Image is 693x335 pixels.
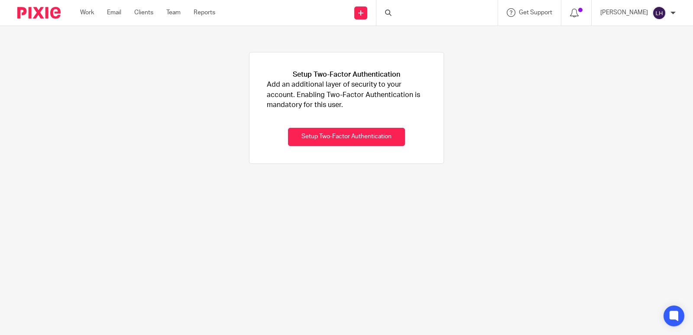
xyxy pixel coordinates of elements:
a: Team [166,8,181,17]
a: Clients [134,8,153,17]
p: [PERSON_NAME] [600,8,648,17]
button: Setup Two-Factor Authentication [288,128,405,146]
a: Reports [194,8,215,17]
img: svg%3E [652,6,666,20]
p: Add an additional layer of security to your account. Enabling Two-Factor Authentication is mandat... [267,80,426,110]
a: Work [80,8,94,17]
span: Get Support [519,10,552,16]
a: Email [107,8,121,17]
h1: Setup Two-Factor Authentication [293,70,400,80]
img: Pixie [17,7,61,19]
